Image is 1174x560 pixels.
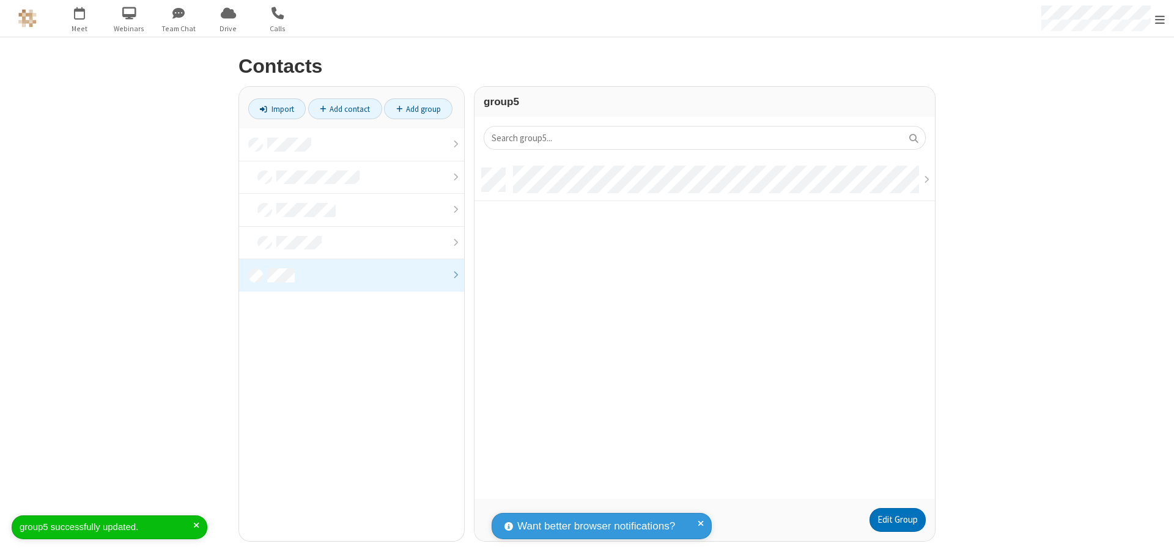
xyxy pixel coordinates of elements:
a: Add group [384,98,452,119]
span: Webinars [106,23,152,34]
span: Meet [57,23,103,34]
div: grid [474,159,935,498]
span: Drive [205,23,251,34]
span: Want better browser notifications? [517,518,675,534]
h3: group5 [484,96,926,108]
a: Import [248,98,306,119]
span: Team Chat [156,23,202,34]
a: Edit Group [869,508,926,532]
h2: Contacts [238,56,936,77]
img: QA Selenium DO NOT DELETE OR CHANGE [18,9,37,28]
a: Add contact [308,98,382,119]
span: Calls [255,23,301,34]
input: Search group5... [484,126,926,150]
div: group5 successfully updated. [20,520,193,534]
